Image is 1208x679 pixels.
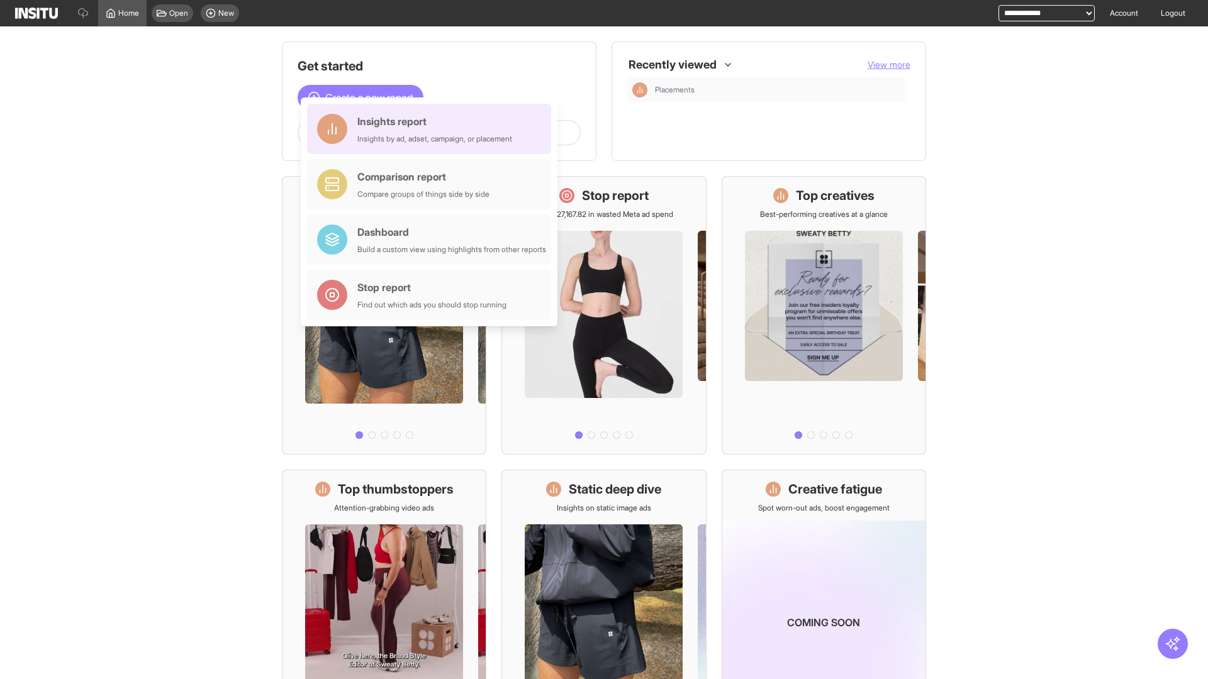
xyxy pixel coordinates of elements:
[632,82,647,97] div: Insights
[282,176,486,455] a: What's live nowSee all active ads instantly
[655,85,900,95] span: Placements
[582,187,649,204] h1: Stop report
[655,85,695,95] span: Placements
[338,480,454,498] h1: Top thumbstoppers
[298,85,423,110] button: Create a new report
[325,90,413,105] span: Create a new report
[357,280,506,295] div: Stop report
[357,169,489,184] div: Comparison report
[868,59,910,70] span: View more
[534,209,673,219] p: Save £27,167.82 in wasted Meta ad spend
[357,134,512,144] div: Insights by ad, adset, campaign, or placement
[298,57,581,75] h1: Get started
[357,245,546,255] div: Build a custom view using highlights from other reports
[760,209,888,219] p: Best-performing creatives at a glance
[357,114,512,129] div: Insights report
[334,503,434,513] p: Attention-grabbing video ads
[357,189,489,199] div: Compare groups of things side by side
[218,8,234,18] span: New
[357,300,506,310] div: Find out which ads you should stop running
[15,8,58,19] img: Logo
[357,224,546,240] div: Dashboard
[501,176,706,455] a: Stop reportSave £27,167.82 in wasted Meta ad spend
[569,480,661,498] h1: Static deep dive
[118,8,139,18] span: Home
[796,187,875,204] h1: Top creatives
[868,58,910,71] button: View more
[722,176,926,455] a: Top creativesBest-performing creatives at a glance
[169,8,188,18] span: Open
[557,503,651,513] p: Insights on static image ads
